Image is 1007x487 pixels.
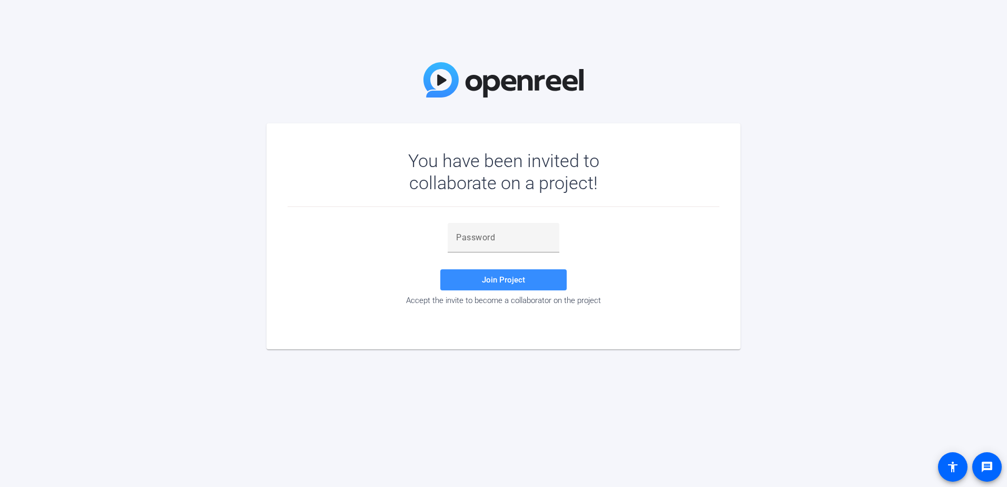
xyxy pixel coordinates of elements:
[482,275,525,285] span: Join Project
[288,296,719,305] div: Accept the invite to become a collaborator on the project
[440,269,567,290] button: Join Project
[946,461,959,473] mat-icon: accessibility
[423,62,584,98] img: OpenReel Logo
[981,461,993,473] mat-icon: message
[378,150,630,194] div: You have been invited to collaborate on a project!
[456,231,551,244] input: Password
